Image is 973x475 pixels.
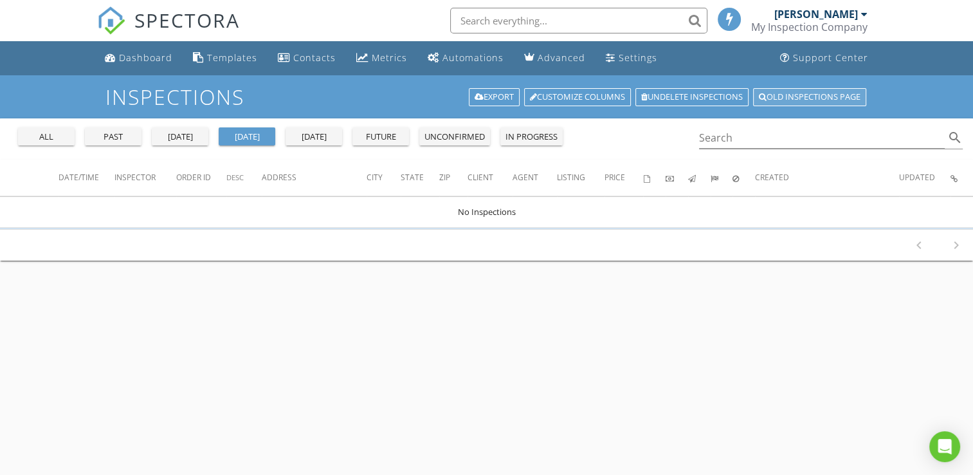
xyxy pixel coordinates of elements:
[513,172,538,183] span: Agent
[100,46,177,70] a: Dashboard
[262,172,296,183] span: Address
[419,127,490,145] button: unconfirmed
[23,131,69,144] div: all
[207,51,257,64] div: Templates
[450,8,707,33] input: Search everything...
[774,8,858,21] div: [PERSON_NAME]
[751,21,868,33] div: My Inspection Company
[538,51,585,64] div: Advanced
[219,127,275,145] button: [DATE]
[775,46,873,70] a: Support Center
[401,160,439,196] th: State: Not sorted.
[372,51,407,64] div: Metrics
[97,6,125,35] img: The Best Home Inspection Software - Spectora
[119,51,172,64] div: Dashboard
[273,46,341,70] a: Contacts
[114,160,176,196] th: Inspector: Not sorted.
[500,127,563,145] button: in progress
[59,172,99,183] span: Date/Time
[519,46,590,70] a: Advanced
[524,88,631,106] a: Customize Columns
[152,127,208,145] button: [DATE]
[18,127,75,145] button: all
[899,160,950,196] th: Updated: Not sorted.
[188,46,262,70] a: Templates
[643,160,666,196] th: Agreements signed: Not sorted.
[442,51,504,64] div: Automations
[176,160,226,196] th: Order ID: Not sorted.
[176,172,211,183] span: Order ID
[505,131,558,144] div: in progress
[755,160,899,196] th: Created: Not sorted.
[732,160,755,196] th: Canceled: Not sorted.
[358,131,404,144] div: future
[226,160,262,196] th: Desc: Not sorted.
[352,127,409,145] button: future
[557,172,585,183] span: Listing
[755,172,789,183] span: Created
[401,172,424,183] span: State
[351,46,412,70] a: Metrics
[85,127,141,145] button: past
[557,160,605,196] th: Listing: Not sorted.
[605,160,644,196] th: Price: Not sorted.
[601,46,662,70] a: Settings
[468,172,493,183] span: Client
[711,160,733,196] th: Submitted: Not sorted.
[367,160,401,196] th: City: Not sorted.
[114,172,156,183] span: Inspector
[439,172,450,183] span: Zip
[439,160,468,196] th: Zip: Not sorted.
[293,51,336,64] div: Contacts
[157,131,203,144] div: [DATE]
[793,51,868,64] div: Support Center
[105,86,868,108] h1: Inspections
[947,130,963,145] i: search
[291,131,337,144] div: [DATE]
[666,160,688,196] th: Paid: Not sorted.
[950,160,973,196] th: Inspection Details: Not sorted.
[635,88,749,106] a: Undelete inspections
[97,17,240,44] a: SPECTORA
[688,160,711,196] th: Published: Not sorted.
[619,51,657,64] div: Settings
[699,127,945,149] input: Search
[753,88,866,106] a: Old inspections page
[899,172,935,183] span: Updated
[513,160,557,196] th: Agent: Not sorted.
[423,46,509,70] a: Automations (Basic)
[224,131,270,144] div: [DATE]
[468,160,512,196] th: Client: Not sorted.
[59,160,114,196] th: Date/Time: Not sorted.
[262,160,367,196] th: Address: Not sorted.
[134,6,240,33] span: SPECTORA
[424,131,485,144] div: unconfirmed
[226,172,244,182] span: Desc
[605,172,625,183] span: Price
[469,88,520,106] a: Export
[929,431,960,462] div: Open Intercom Messenger
[90,131,136,144] div: past
[367,172,383,183] span: City
[286,127,342,145] button: [DATE]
